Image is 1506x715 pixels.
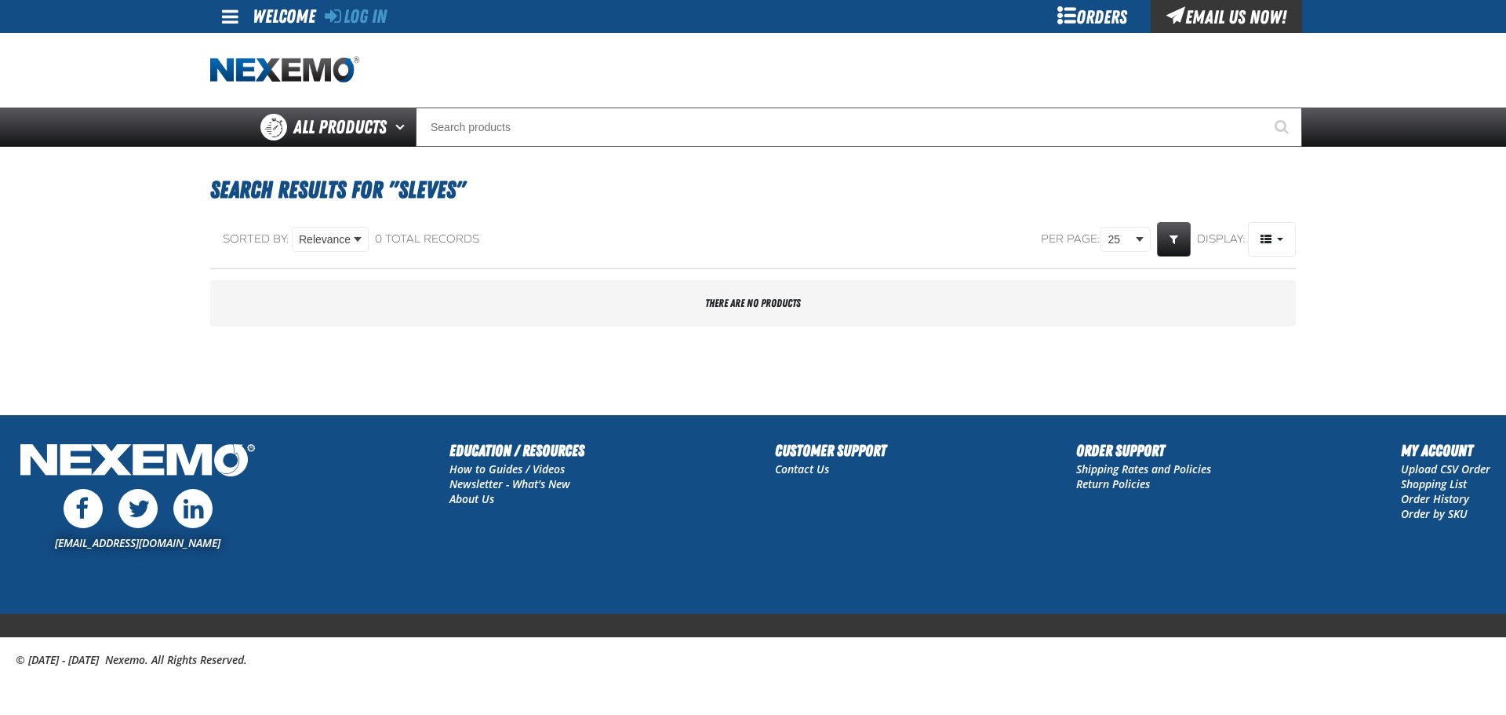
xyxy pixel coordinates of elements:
[1401,506,1468,521] a: Order by SKU
[1263,108,1302,147] button: Start Searching
[293,113,387,141] span: All Products
[1401,476,1467,491] a: Shopping List
[775,439,886,462] h2: Customer Support
[375,232,479,247] div: 0 total records
[223,232,289,246] span: Sorted By:
[210,57,359,84] img: Nexemo logo
[1248,222,1296,257] button: Product Grid Views Toolbar
[1401,439,1490,462] h2: My Account
[416,108,1302,147] input: Search
[449,476,570,491] a: Newsletter - What's New
[449,491,494,506] a: About Us
[1076,476,1150,491] a: Return Policies
[16,439,260,485] img: Nexemo Logo
[1108,232,1133,248] span: 25
[299,232,351,248] span: Relevance
[705,297,801,309] span: There are no products
[1041,232,1100,247] span: Per page:
[1076,461,1211,476] a: Shipping Rates and Policies
[1076,439,1211,462] h2: Order Support
[210,169,1296,211] h1: Search Results for "sleves"
[390,108,416,147] button: Open All Products pages
[449,461,565,476] a: How to Guides / Videos
[1197,232,1246,246] span: Display:
[1157,222,1191,257] a: Expand or Collapse Grid Filters
[775,461,829,476] a: Contact Us
[210,57,359,84] a: Home
[55,535,220,550] a: [EMAIL_ADDRESS][DOMAIN_NAME]
[449,439,584,462] h2: Education / Resources
[1249,223,1295,256] span: Product Grid Views Toolbar
[1401,461,1490,476] a: Upload CSV Order
[325,5,387,27] a: Log In
[1401,491,1469,506] a: Order History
